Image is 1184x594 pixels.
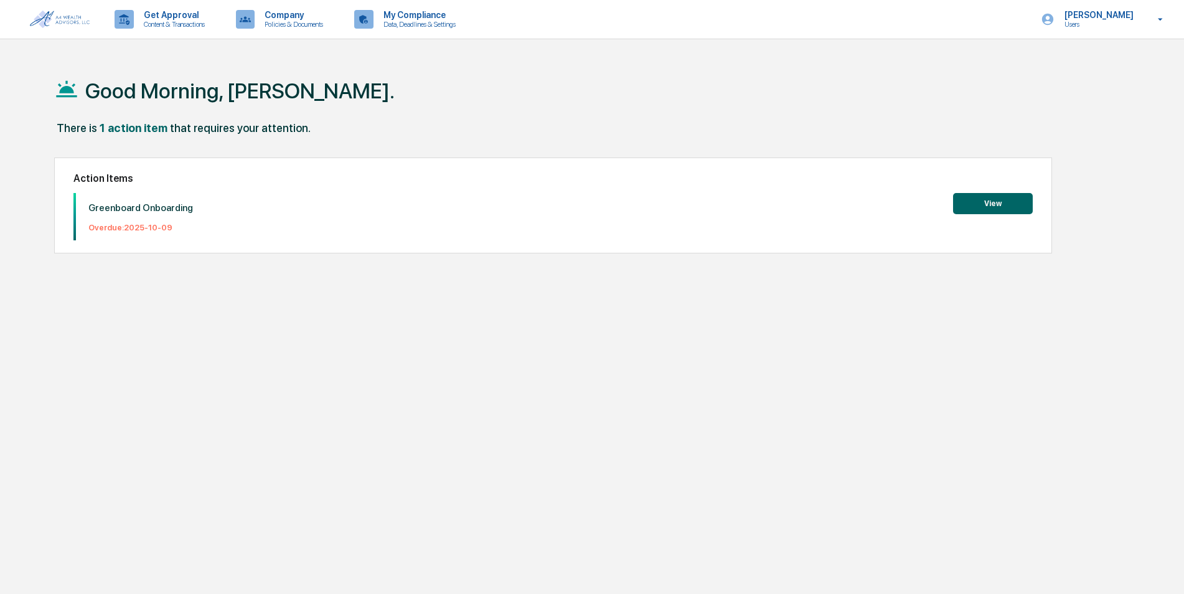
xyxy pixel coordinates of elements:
[374,20,462,29] p: Data, Deadlines & Settings
[73,172,1033,184] h2: Action Items
[88,223,193,232] p: Overdue: 2025-10-09
[88,202,193,214] p: Greenboard Onboarding
[134,10,211,20] p: Get Approval
[374,10,462,20] p: My Compliance
[57,121,97,134] div: There is
[255,10,329,20] p: Company
[1055,20,1140,29] p: Users
[170,121,311,134] div: that requires your attention.
[134,20,211,29] p: Content & Transactions
[255,20,329,29] p: Policies & Documents
[30,11,90,28] img: logo
[953,193,1033,214] button: View
[85,78,395,103] h1: Good Morning, [PERSON_NAME].
[1055,10,1140,20] p: [PERSON_NAME]
[100,121,167,134] div: 1 action item
[953,197,1033,209] a: View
